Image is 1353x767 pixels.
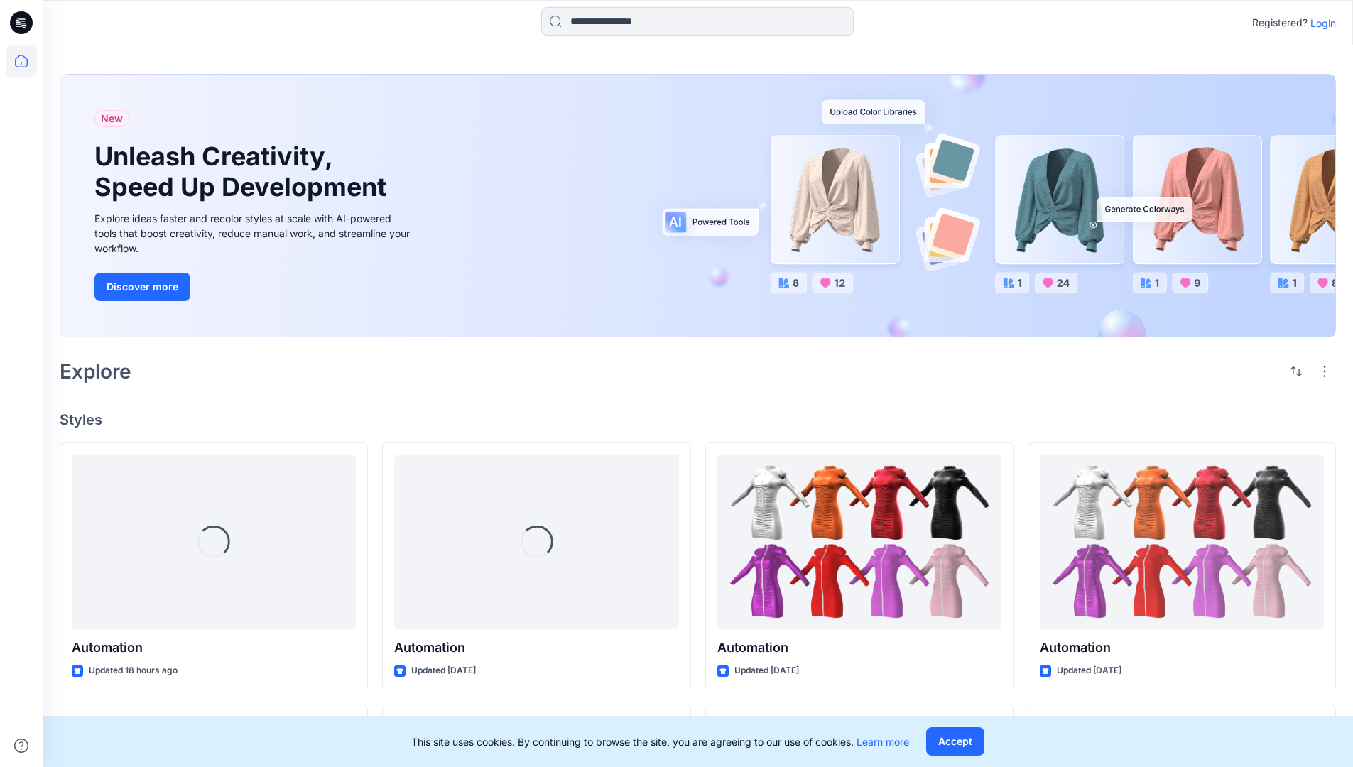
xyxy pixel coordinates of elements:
[60,411,1336,428] h4: Styles
[717,455,1001,630] a: Automation
[94,211,414,256] div: Explore ideas faster and recolor styles at scale with AI-powered tools that boost creativity, red...
[411,663,476,678] p: Updated [DATE]
[72,638,356,658] p: Automation
[60,360,131,383] h2: Explore
[734,663,799,678] p: Updated [DATE]
[857,736,909,748] a: Learn more
[394,638,678,658] p: Automation
[717,638,1001,658] p: Automation
[1252,14,1308,31] p: Registered?
[1040,638,1324,658] p: Automation
[94,273,414,301] a: Discover more
[1310,16,1336,31] p: Login
[926,727,984,756] button: Accept
[101,110,123,127] span: New
[1040,455,1324,630] a: Automation
[94,141,393,202] h1: Unleash Creativity, Speed Up Development
[411,734,909,749] p: This site uses cookies. By continuing to browse the site, you are agreeing to our use of cookies.
[1057,663,1121,678] p: Updated [DATE]
[89,663,178,678] p: Updated 18 hours ago
[94,273,190,301] button: Discover more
